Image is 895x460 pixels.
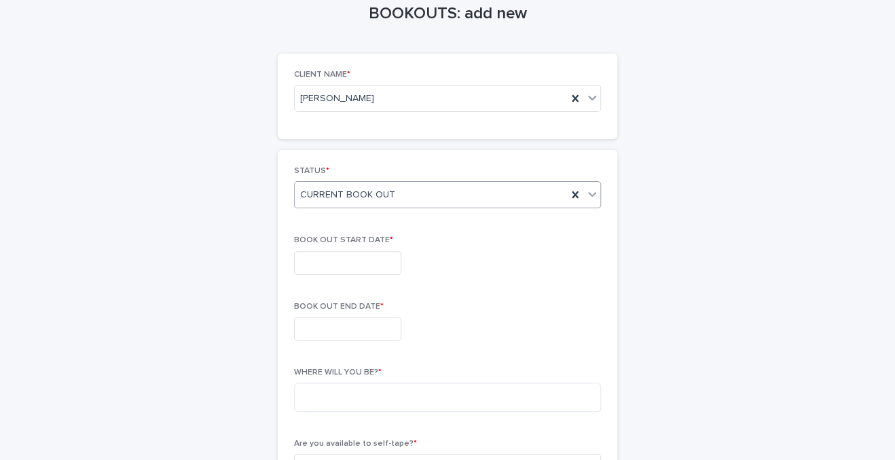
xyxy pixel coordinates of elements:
span: Are you available to self-tape? [294,440,417,448]
span: [PERSON_NAME] [300,92,374,106]
span: BOOK OUT END DATE [294,303,384,311]
span: CURRENT BOOK OUT [300,188,395,202]
span: CLIENT NAME [294,71,350,79]
span: WHERE WILL YOU BE? [294,368,382,377]
span: BOOK OUT START DATE [294,236,393,244]
span: STATUS [294,167,329,175]
h1: BOOKOUTS: add new [278,4,617,24]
